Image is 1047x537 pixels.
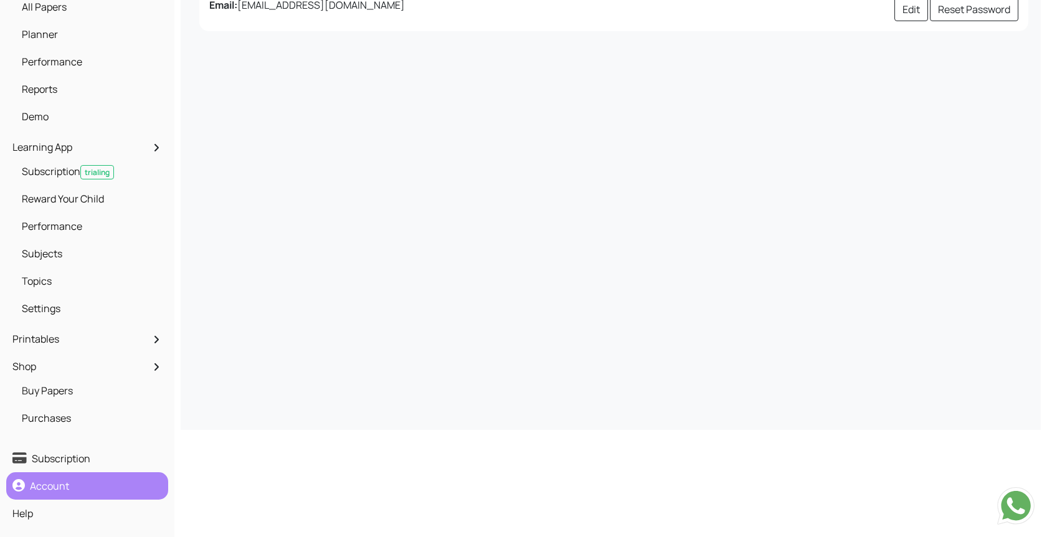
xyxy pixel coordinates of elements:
a: Help [9,503,165,524]
a: Learning App [9,136,165,158]
img: Send whatsapp message to +442080035976 [997,487,1035,525]
a: Printables [9,328,165,349]
span: trialing [80,165,114,179]
a: Account [9,475,165,497]
a: Performance [19,216,162,237]
a: Subscription [9,448,165,469]
a: Shop [9,356,165,377]
a: Reward Your Child [19,188,162,209]
a: Planner [19,24,162,45]
a: Performance [19,51,162,72]
a: Subjects [19,243,162,264]
a: Subscriptiontrialing [19,161,162,182]
a: Settings [19,298,162,319]
a: Topics [19,270,162,292]
a: Demo [19,106,162,127]
a: Purchases [19,407,162,429]
a: Buy Papers [19,380,162,401]
a: Reports [19,78,162,100]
